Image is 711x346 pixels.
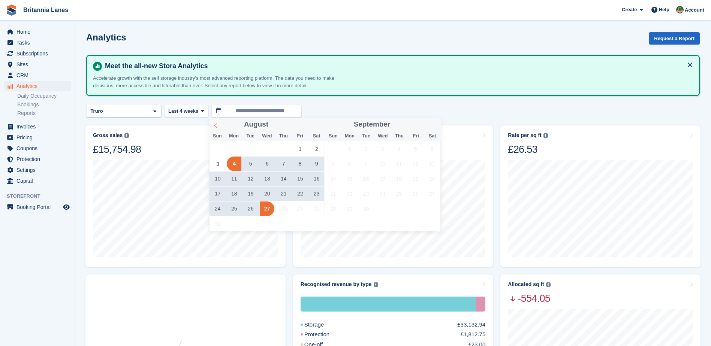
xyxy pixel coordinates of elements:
[508,292,550,305] span: -554.05
[16,59,61,70] span: Sites
[359,201,373,216] span: September 30, 2025
[408,186,423,201] span: September 26, 2025
[210,201,225,216] span: August 24, 2025
[93,132,123,139] div: Gross sales
[301,297,476,312] div: Storage
[4,176,71,186] a: menu
[391,134,407,139] span: Thu
[62,203,71,212] a: Preview store
[408,157,423,171] span: September 12, 2025
[476,297,485,312] div: Protection
[227,201,241,216] span: August 25, 2025
[259,134,275,139] span: Wed
[210,157,225,171] span: August 3, 2025
[359,157,373,171] span: September 9, 2025
[301,321,342,329] div: Storage
[244,121,268,128] span: August
[16,165,61,175] span: Settings
[4,37,71,48] a: menu
[4,143,71,154] a: menu
[424,134,441,139] span: Sat
[7,192,75,200] span: Storefront
[508,143,548,156] div: £26.53
[16,143,61,154] span: Coupons
[4,27,71,37] a: menu
[326,172,340,186] span: September 14, 2025
[276,157,291,171] span: August 7, 2025
[243,201,258,216] span: August 26, 2025
[359,172,373,186] span: September 16, 2025
[243,157,258,171] span: August 5, 2025
[408,172,423,186] span: September 19, 2025
[102,62,693,70] h4: Meet the all-new Stora Analytics
[293,142,307,156] span: August 1, 2025
[301,281,372,288] div: Recognised revenue by type
[342,142,357,156] span: September 1, 2025
[359,186,373,201] span: September 23, 2025
[16,176,61,186] span: Capital
[390,121,414,128] input: Year
[17,92,71,100] a: Daily Occupancy
[326,157,340,171] span: September 7, 2025
[164,105,208,117] button: Last 4 weeks
[676,6,684,13] img: Sam Wooldridge
[358,134,374,139] span: Tue
[4,165,71,175] a: menu
[16,37,61,48] span: Tasks
[227,157,241,171] span: August 4, 2025
[326,186,340,201] span: September 21, 2025
[276,172,291,186] span: August 14, 2025
[649,32,700,45] button: Request a Report
[268,121,292,128] input: Year
[408,134,424,139] span: Fri
[293,186,307,201] span: August 22, 2025
[209,134,226,139] span: Sun
[260,201,274,216] span: August 27, 2025
[425,186,439,201] span: September 27, 2025
[16,27,61,37] span: Home
[89,107,106,115] div: Truro
[293,201,307,216] span: August 29, 2025
[210,216,225,231] span: August 31, 2025
[375,172,390,186] span: September 17, 2025
[16,48,61,59] span: Subscriptions
[276,201,291,216] span: August 28, 2025
[392,142,406,156] span: September 4, 2025
[16,81,61,91] span: Analytics
[93,75,355,89] p: Accelerate growth with the self storage industry's most advanced reporting platform. The data you...
[425,157,439,171] span: September 13, 2025
[16,132,61,143] span: Pricing
[425,142,439,156] span: September 6, 2025
[210,172,225,186] span: August 10, 2025
[375,142,390,156] span: September 3, 2025
[301,330,348,339] div: Protection
[292,134,308,139] span: Fri
[210,186,225,201] span: August 17, 2025
[226,134,242,139] span: Mon
[342,157,357,171] span: September 8, 2025
[342,172,357,186] span: September 15, 2025
[242,134,259,139] span: Tue
[375,157,390,171] span: September 10, 2025
[276,186,291,201] span: August 21, 2025
[309,172,324,186] span: August 16, 2025
[293,172,307,186] span: August 15, 2025
[309,142,324,156] span: August 2, 2025
[20,4,71,16] a: Britannia Lanes
[93,143,141,156] div: £15,754.98
[309,201,324,216] span: August 30, 2025
[4,121,71,132] a: menu
[4,132,71,143] a: menu
[124,133,129,138] img: icon-info-grey-7440780725fd019a000dd9b08b2336e03edf1995a4989e88bcd33f0948082b44.svg
[4,154,71,164] a: menu
[375,186,390,201] span: September 24, 2025
[4,202,71,212] a: menu
[354,121,391,128] span: September
[227,172,241,186] span: August 11, 2025
[4,70,71,81] a: menu
[17,101,71,108] a: Bookings
[342,201,357,216] span: September 29, 2025
[425,172,439,186] span: September 20, 2025
[308,134,325,139] span: Sat
[17,110,71,117] a: Reports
